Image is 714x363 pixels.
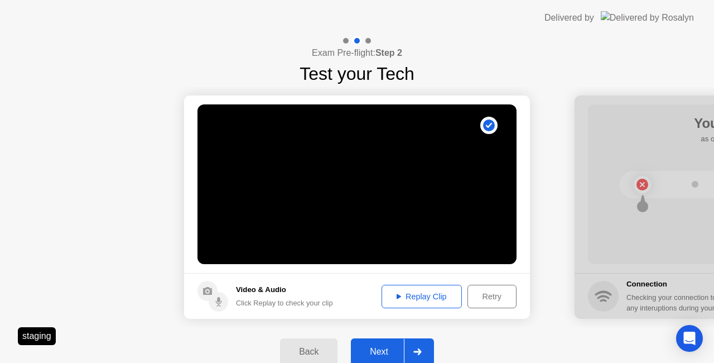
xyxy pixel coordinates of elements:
div: Open Intercom Messenger [676,325,703,352]
div: Click Replay to check your clip [236,298,333,308]
div: Next [354,347,404,357]
h1: Test your Tech [300,60,414,87]
button: Replay Clip [382,285,462,308]
h4: Exam Pre-flight: [312,46,402,60]
div: Retry [471,292,513,301]
h5: Video & Audio [236,284,333,295]
div: Back [283,347,334,357]
img: Delivered by Rosalyn [601,11,694,24]
button: Retry [467,285,517,308]
div: Replay Clip [385,292,458,301]
div: Delivered by [544,11,594,25]
div: staging [18,327,56,345]
b: Step 2 [375,48,402,58]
